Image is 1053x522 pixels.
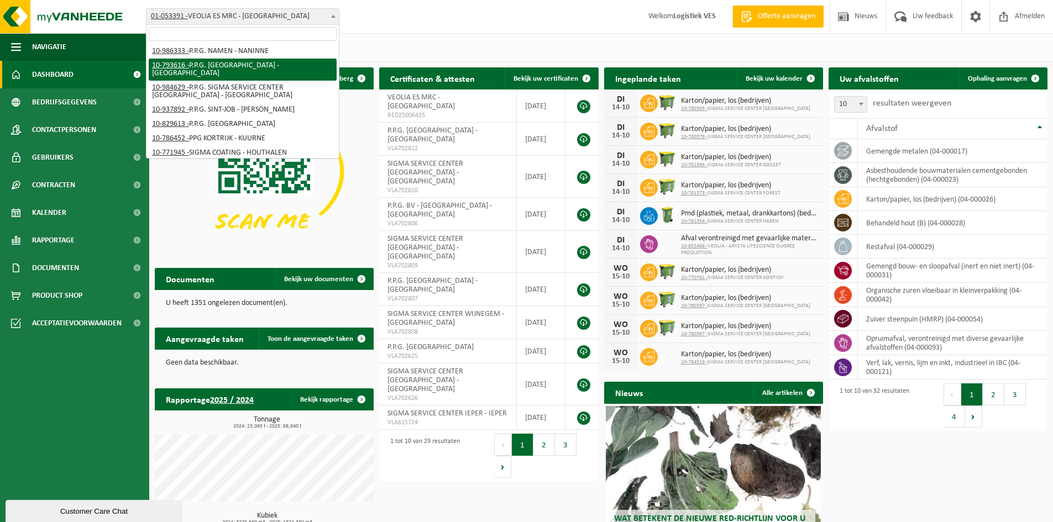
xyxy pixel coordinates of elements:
[32,199,66,226] span: Kalender
[610,264,632,273] div: WO
[494,434,512,456] button: Previous
[152,83,189,92] tcxspan: Call 10-984629 - via 3CX
[32,116,96,144] span: Contactpersonen
[610,123,632,132] div: DI
[152,120,189,128] tcxspan: Call 10-829613 - via 3CX
[604,67,692,89] h2: Ingeplande taken
[681,190,780,197] span: SIGMA SERVICE CENTER FOREST
[329,75,353,82] span: Verberg
[387,294,508,303] span: VLA702807
[149,146,337,160] li: SIGMA COATING - HOUTHALEN
[387,111,508,120] span: RED25006425
[517,339,565,363] td: [DATE]
[494,456,511,478] button: Next
[858,163,1047,187] td: asbesthoudende bouwmaterialen cementgebonden (hechtgebonden) (04-000023)
[858,211,1047,235] td: behandeld hout (B) (04-000028)
[32,282,82,309] span: Product Shop
[681,134,708,140] tcxspan: Call 10-780379 - via 3CX
[658,121,677,140] img: WB-1100-HPE-GN-51
[152,149,189,157] tcxspan: Call 10-771945 - via 3CX
[610,273,632,281] div: 15-10
[834,382,909,429] div: 1 tot 10 van 32 resultaten
[152,134,189,143] tcxspan: Call 10-786452 - via 3CX
[610,217,632,224] div: 14-10
[610,329,632,337] div: 15-10
[681,97,810,106] span: Karton/papier, los (bedrijven)
[835,97,867,112] span: 10
[681,275,783,281] span: SIGMA SERVICE CENTER KONTICH
[658,318,677,337] img: WB-0660-HPE-GN-51
[658,262,677,281] img: WB-1100-HPE-GN-51
[387,418,508,427] span: VLA615724
[965,405,982,428] button: Next
[320,67,373,89] button: Verberg
[385,433,460,479] div: 1 tot 10 van 29 resultaten
[858,235,1047,259] td: restafval (04-000029)
[681,190,708,196] tcxspan: Call 10-781373 - via 3CX
[387,394,508,403] span: VLA702626
[155,388,265,410] h2: Rapportage
[681,162,781,168] span: SIGMA SERVICE CENTER GOSSET
[151,12,188,20] tcxspan: Call 01-053391 - via 3CX
[387,277,478,294] span: P.P.G. [GEOGRAPHIC_DATA] - [GEOGRAPHIC_DATA]
[658,205,677,224] img: WB-0240-HPE-GN-50
[149,117,337,131] li: P.P.G. [GEOGRAPHIC_DATA]
[517,405,565,430] td: [DATE]
[387,202,492,219] span: P.P.G. BV - [GEOGRAPHIC_DATA] - [GEOGRAPHIC_DATA]
[284,276,353,283] span: Bekijk uw documenten
[834,96,867,113] span: 10
[983,383,1004,405] button: 2
[387,310,504,327] span: SIGMA SERVICE CENTER WIJNEGEM - [GEOGRAPHIC_DATA]
[604,382,654,403] h2: Nieuws
[517,306,565,339] td: [DATE]
[32,33,66,61] span: Navigatie
[681,303,810,309] span: SIGMA SERVICE CENTER [GEOGRAPHIC_DATA]
[155,328,255,349] h2: Aangevraagde taken
[517,363,565,405] td: [DATE]
[681,106,708,112] tcxspan: Call 10-780365 - via 3CX
[152,106,189,114] tcxspan: Call 10-937892 - via 3CX
[152,61,189,70] tcxspan: Call 10-793616 - via 3CX
[681,134,810,140] span: SIGMA SERVICE CENTER [GEOGRAPHIC_DATA]
[681,162,708,168] tcxspan: Call 10-781366 - via 3CX
[387,93,455,110] span: VEOLIA ES MRC - [GEOGRAPHIC_DATA]
[166,359,363,367] p: Geen data beschikbaar.
[858,187,1047,211] td: karton/papier, los (bedrijven) (04-000026)
[387,261,508,270] span: VLA702809
[146,8,339,25] span: 01-053391 - VEOLIA ES MRC - ANTWERPEN
[681,181,780,190] span: Karton/papier, los (bedrijven)
[732,6,824,28] a: Offerte aanvragen
[517,273,565,306] td: [DATE]
[681,359,708,365] tcxspan: Call 10-784519 - via 3CX
[160,424,374,429] span: 2024: 23,065 t - 2025: 68,940 t
[610,292,632,301] div: WO
[858,259,1047,283] td: gemengd bouw- en sloopafval (inert en niet inert) (04-000031)
[610,245,632,252] div: 14-10
[681,303,708,309] tcxspan: Call 10-780397 - via 3CX
[858,307,1047,331] td: zuiver steenpuin (HMRP) (04-000054)
[681,275,708,281] tcxspan: Call 10-770761 - via 3CX
[514,75,578,82] span: Bekijk uw certificaten
[517,89,565,123] td: [DATE]
[858,331,1047,355] td: opruimafval, verontreinigd met diverse gevaarlijke afvalstoffen (04-000093)
[387,160,463,186] span: SIGMA SERVICE CENTER [GEOGRAPHIC_DATA] - [GEOGRAPHIC_DATA]
[146,9,339,24] span: 01-053391 - VEOLIA ES MRC - ANTWERPEN
[517,198,565,231] td: [DATE]
[681,294,810,303] span: Karton/papier, los (bedrijven)
[512,434,533,456] button: 1
[610,208,632,217] div: DI
[149,59,337,81] li: P.P.G. [GEOGRAPHIC_DATA] - [GEOGRAPHIC_DATA]
[610,349,632,357] div: WO
[944,405,965,428] button: 4
[829,67,910,89] h2: Uw afvalstoffen
[681,125,810,134] span: Karton/papier, los (bedrijven)
[291,388,373,410] a: Bekijk rapportage
[681,218,708,224] tcxspan: Call 10-781354 - via 3CX
[166,299,363,307] p: U heeft 1351 ongelezen document(en).
[858,355,1047,379] td: verf, lak, vernis, lijm en inkt, industrieel in IBC (04-000121)
[681,331,708,337] tcxspan: Call 10-780397 - via 3CX
[387,186,508,195] span: VLA702810
[155,89,374,254] img: Download de VHEPlus App
[610,301,632,309] div: 15-10
[961,383,983,405] button: 1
